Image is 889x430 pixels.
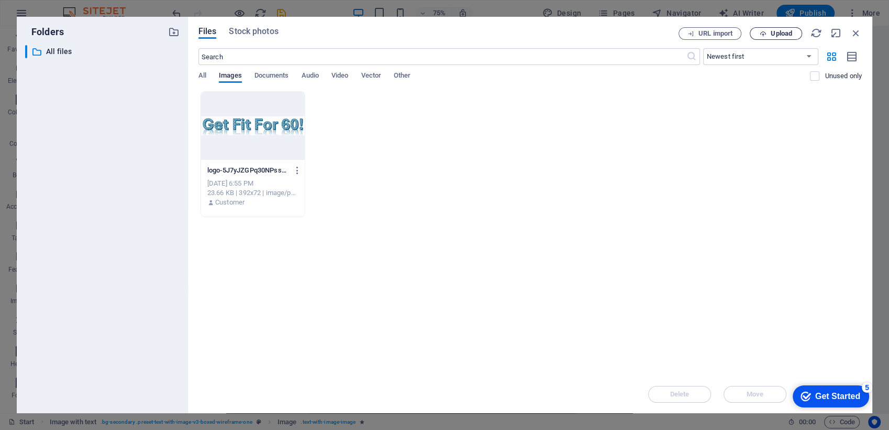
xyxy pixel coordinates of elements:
input: Search [198,48,686,65]
div: 5 [77,2,88,13]
p: All files [46,46,160,58]
p: Customer [215,198,245,207]
span: Files [198,25,217,38]
span: Audio [301,69,318,84]
span: URL import [698,30,732,37]
button: Upload [750,27,802,40]
span: All [198,69,206,84]
i: Create new folder [168,26,180,38]
span: Stock photos [229,25,278,38]
button: URL import [679,27,741,40]
i: Reload [810,27,822,39]
div: ​ [25,45,27,58]
span: Vector [361,69,381,84]
div: 23.66 KB | 392x72 | image/png [207,188,298,198]
span: Documents [254,69,289,84]
i: Minimize [830,27,842,39]
div: [DATE] 6:55 PM [207,179,298,188]
p: logo-5J7yJZGPq30NPssxnSZLUw.png [207,166,288,175]
span: Upload [771,30,792,37]
div: Get Started 5 items remaining, 0% complete [8,5,85,27]
p: Folders [25,25,64,39]
i: Close [850,27,862,39]
span: Images [219,69,242,84]
span: Other [394,69,410,84]
div: Get Started [31,12,76,21]
p: Displays only files that are not in use on the website. Files added during this session can still... [825,71,862,81]
span: Video [331,69,348,84]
